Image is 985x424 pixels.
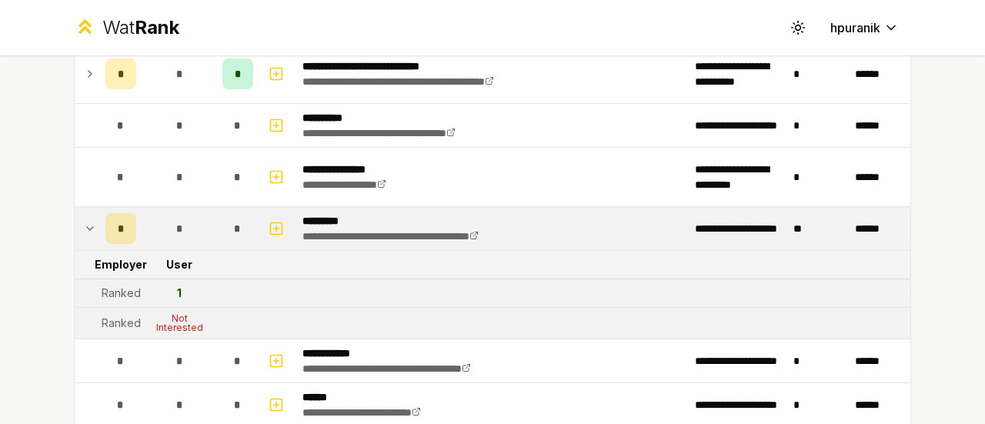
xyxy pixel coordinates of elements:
[142,251,216,279] td: User
[149,314,210,332] div: Not Interested
[830,18,880,37] span: hpuranik
[99,251,142,279] td: Employer
[135,16,179,38] span: Rank
[74,15,179,40] a: WatRank
[102,15,179,40] div: Wat
[102,285,141,301] div: Ranked
[818,14,911,42] button: hpuranik
[177,285,182,301] div: 1
[102,315,141,331] div: Ranked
